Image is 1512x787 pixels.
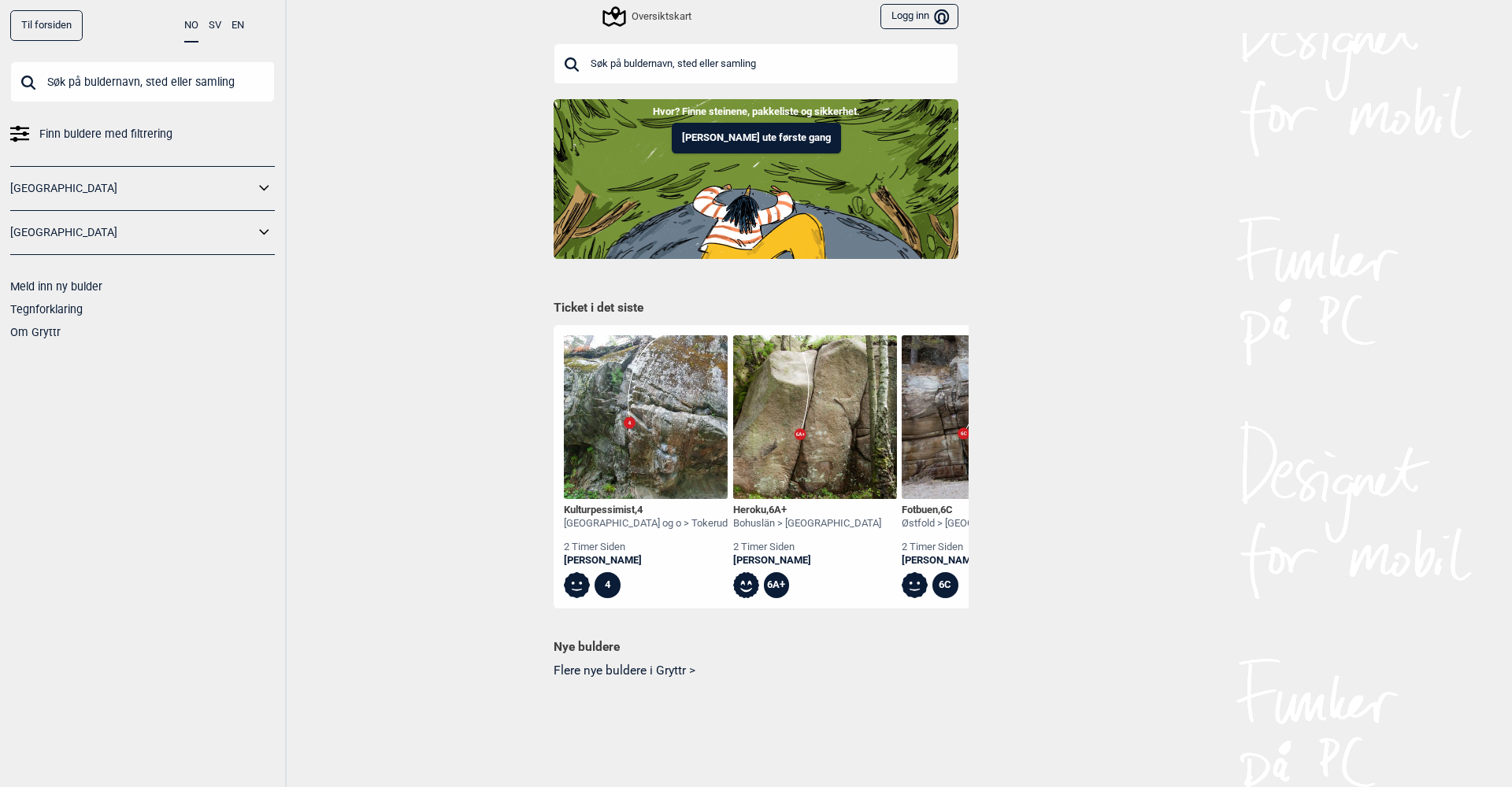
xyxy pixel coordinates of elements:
div: 6A+ [764,572,790,598]
img: Heroku 190515 [733,335,897,499]
div: Fotbuen , [902,504,1041,517]
div: 2 timer siden [733,541,881,554]
img: Fotbuen 220224 [902,335,1065,499]
input: Søk på buldernavn, sted eller samling [10,61,275,102]
div: Bohuslän > [GEOGRAPHIC_DATA] [733,517,881,530]
button: Logg inn [880,4,958,30]
div: 2 timer siden [564,541,728,554]
img: Indoor to outdoor [554,99,958,258]
span: 4 [637,504,643,515]
h1: Ticket i det siste [554,300,958,317]
button: EN [232,10,244,41]
span: 6A+ [769,504,787,515]
a: [PERSON_NAME] [564,554,728,567]
div: 6C [932,572,958,598]
div: Heroku , [733,504,881,517]
span: 6C [940,504,953,515]
div: 2 timer siden [902,541,1041,554]
div: Kulturpessimist , [564,504,728,517]
a: [GEOGRAPHIC_DATA] [10,177,254,200]
a: [GEOGRAPHIC_DATA] [10,221,254,244]
div: Østfold > [GEOGRAPHIC_DATA] [902,517,1041,530]
img: Kulturpessimist 190425 [564,335,728,499]
div: 4 [595,572,621,598]
a: Til forsiden [10,10,83,41]
input: Søk på buldernavn, sted eller samling [554,43,958,84]
div: Oversiktskart [605,7,691,26]
button: Flere nye buldere i Gryttr > [554,660,958,684]
a: Tegnforklaring [10,303,83,316]
a: [PERSON_NAME] [733,554,881,567]
button: NO [184,10,198,42]
h1: Nye buldere [554,639,958,655]
div: [GEOGRAPHIC_DATA] og o > Tokerud [564,517,728,530]
a: Om Gryttr [10,326,61,338]
button: SV [209,10,221,41]
a: [PERSON_NAME] [902,554,1041,567]
p: Hvor? Finne steinene, pakkeliste og sikkerhet. [12,104,1500,120]
button: [PERSON_NAME] ute første gang [672,123,841,153]
a: Finn buldere med filtrering [10,123,275,146]
span: Finn buldere med filtrering [39,123,172,146]
a: Meld inn ny bulder [10,280,102,293]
